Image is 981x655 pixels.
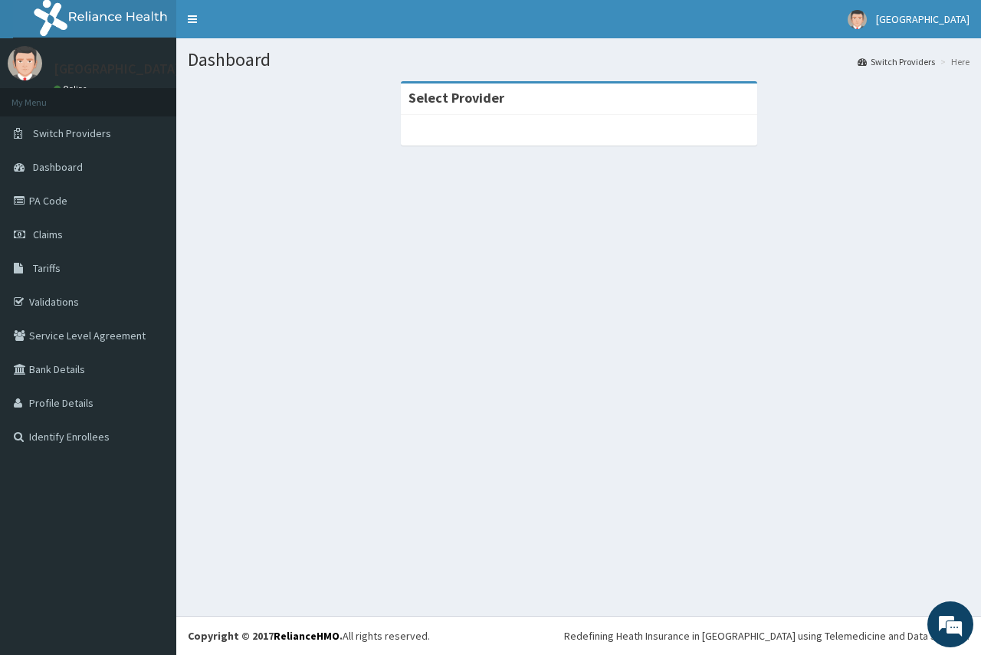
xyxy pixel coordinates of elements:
[54,62,180,76] p: [GEOGRAPHIC_DATA]
[408,89,504,106] strong: Select Provider
[33,228,63,241] span: Claims
[937,55,970,68] li: Here
[876,12,970,26] span: [GEOGRAPHIC_DATA]
[33,160,83,174] span: Dashboard
[33,261,61,275] span: Tariffs
[54,84,90,94] a: Online
[176,616,981,655] footer: All rights reserved.
[8,46,42,80] img: User Image
[33,126,111,140] span: Switch Providers
[188,629,343,643] strong: Copyright © 2017 .
[274,629,340,643] a: RelianceHMO
[188,50,970,70] h1: Dashboard
[564,628,970,644] div: Redefining Heath Insurance in [GEOGRAPHIC_DATA] using Telemedicine and Data Science!
[848,10,867,29] img: User Image
[858,55,935,68] a: Switch Providers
